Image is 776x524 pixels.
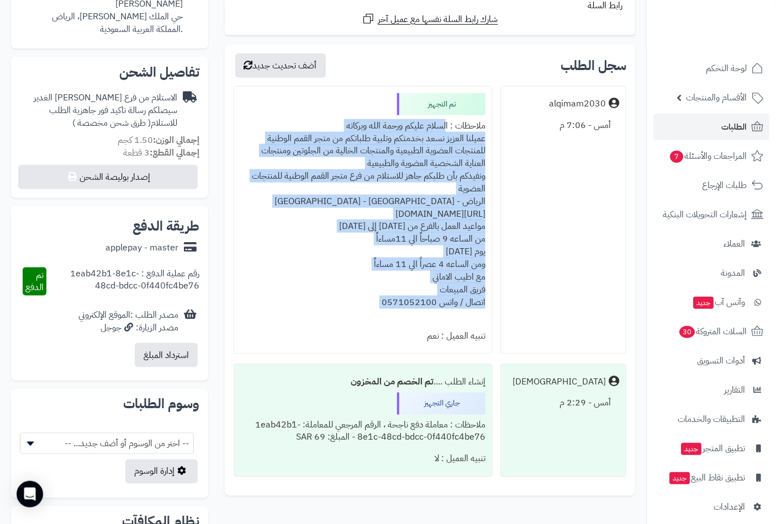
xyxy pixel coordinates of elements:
div: الاستلام من فرع [PERSON_NAME] الغدير سيصلكم رسالة تاكيد فور جاهزية الطلب للاستلام [20,92,177,130]
span: لوحة التحكم [706,61,747,76]
span: شارك رابط السلة نفسها مع عميل آخر [378,13,498,26]
a: العملاء [653,231,769,257]
a: إدارة الوسوم [125,459,198,484]
span: الأقسام والمنتجات [686,90,747,105]
button: استرداد المبلغ [135,343,198,367]
div: Open Intercom Messenger [17,481,43,507]
div: [DEMOGRAPHIC_DATA] [513,376,606,388]
small: 1.50 كجم [118,133,199,147]
span: إشعارات التحويلات البنكية [663,207,747,222]
a: التطبيقات والخدمات [653,406,769,432]
div: alqimam2030 [549,98,606,110]
div: مصدر الطلب :الموقع الإلكتروني [78,309,178,334]
a: وآتس آبجديد [653,289,769,316]
h2: تفاصيل الشحن [20,66,199,79]
div: ملاحظات : معاملة دفع ناجحة ، الرقم المرجعي للمعاملة: 1eab42b1-8e1c-48cd-bdcc-0f440fc4be76 - المبل... [241,415,485,449]
a: السلات المتروكة30 [653,318,769,345]
div: أمس - 2:29 م [508,393,619,414]
span: العملاء [724,236,745,252]
span: 7 [670,151,683,163]
span: -- اختر من الوسوم أو أضف جديد... -- [20,433,194,454]
span: جديد [693,297,714,309]
a: الطلبات [653,114,769,140]
span: 30 [679,326,695,338]
span: ( طرق شحن مخصصة ) [72,116,151,130]
strong: إجمالي الوزن: [153,133,199,147]
span: تطبيق المتجر [680,441,745,456]
div: تنبيه العميل : لا [241,448,485,470]
span: -- اختر من الوسوم أو أضف جديد... -- [20,434,193,455]
div: إنشاء الطلب .... [241,371,485,393]
span: جديد [681,443,701,455]
a: طلبات الإرجاع [653,172,769,199]
span: وآتس آب [692,295,745,310]
h3: سجل الطلب [561,59,626,72]
a: الإعدادات [653,494,769,520]
span: أدوات التسويق [697,353,745,368]
span: الطلبات [721,119,747,135]
span: المدونة [721,265,745,281]
button: إصدار بوليصة الشحن [18,165,198,189]
div: تنبيه العميل : نعم [241,325,485,347]
div: أمس - 7:06 م [508,115,619,136]
h2: وسوم الطلبات [20,398,199,411]
span: طلبات الإرجاع [702,178,747,193]
div: جاري التجهيز [397,393,485,415]
a: تطبيق المتجرجديد [653,435,769,462]
a: التقارير [653,377,769,403]
img: logo-2.png [701,29,766,52]
span: التقارير [724,382,745,398]
b: تم الخصم من المخزون [351,375,434,388]
div: ملاحظات : السلام عليكم ورحمة الله وبركاته عميلنا العزيز نسعد بخدمتكم وتلبية طلباتكم من متجر القمم... [241,115,485,326]
span: الإعدادات [714,499,745,515]
a: تطبيق نقاط البيعجديد [653,464,769,491]
span: التطبيقات والخدمات [678,411,745,427]
span: جديد [669,472,690,484]
span: السلات المتروكة [678,324,747,339]
strong: إجمالي القطع: [150,146,199,159]
a: شارك رابط السلة نفسها مع عميل آخر [362,12,498,26]
button: أضف تحديث جديد [235,54,326,78]
span: المراجعات والأسئلة [669,148,747,164]
span: تم الدفع [25,269,44,295]
div: تم التجهيز [397,93,485,115]
a: المدونة [653,260,769,286]
span: تطبيق نقاط البيع [668,470,745,485]
div: مصدر الزيارة: جوجل [78,322,178,334]
a: أدوات التسويق [653,347,769,374]
div: applepay - master [105,242,178,254]
h2: طريقة الدفع [133,220,199,233]
a: إشعارات التحويلات البنكية [653,201,769,228]
a: المراجعات والأسئلة7 [653,143,769,169]
small: 3 قطعة [123,146,199,159]
a: لوحة التحكم [653,55,769,82]
div: رقم عملية الدفع : 1eab42b1-8e1c-48cd-bdcc-0f440fc4be76 [46,268,199,296]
